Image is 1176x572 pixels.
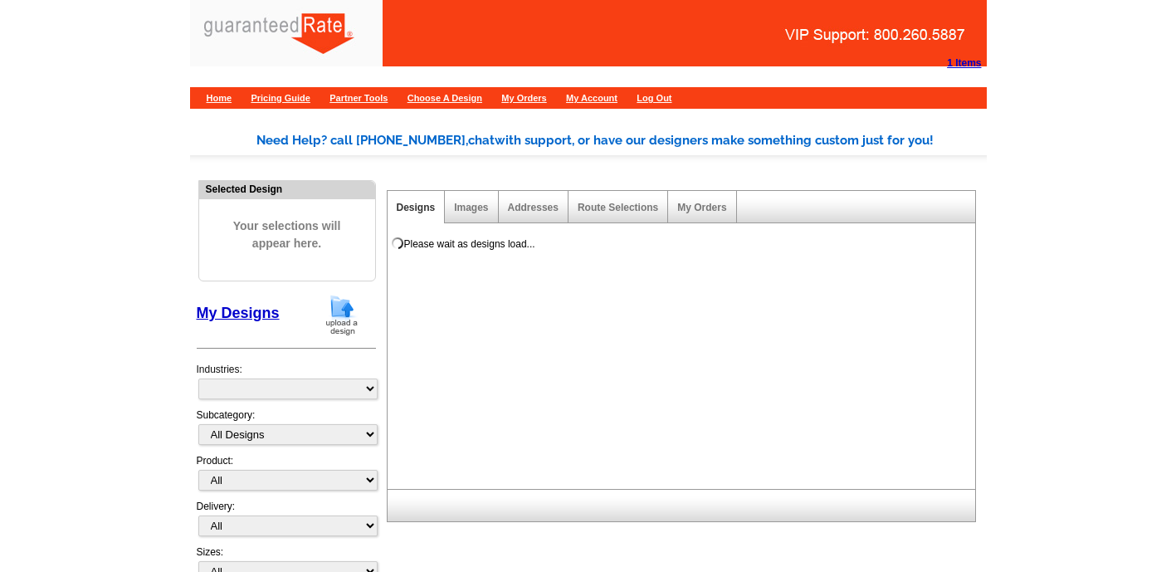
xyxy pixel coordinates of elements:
[578,202,658,213] a: Route Selections
[197,499,376,545] div: Delivery:
[256,131,987,150] div: Need Help? call [PHONE_NUMBER], with support, or have our designers make something custom just fo...
[197,354,376,408] div: Industries:
[197,408,376,453] div: Subcategory:
[251,93,310,103] a: Pricing Guide
[468,133,495,148] span: chat
[197,453,376,499] div: Product:
[508,202,559,213] a: Addresses
[637,93,671,103] a: Log Out
[207,93,232,103] a: Home
[320,294,364,336] img: upload-design
[197,305,280,321] a: My Designs
[501,93,546,103] a: My Orders
[407,93,482,103] a: Choose A Design
[397,202,436,213] a: Designs
[199,181,375,197] div: Selected Design
[212,201,363,269] span: Your selections will appear here.
[391,237,404,250] img: loading...
[677,202,726,213] a: My Orders
[329,93,388,103] a: Partner Tools
[404,237,535,252] div: Please wait as designs load...
[454,202,488,213] a: Images
[947,57,981,69] strong: 1 Items
[566,93,617,103] a: My Account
